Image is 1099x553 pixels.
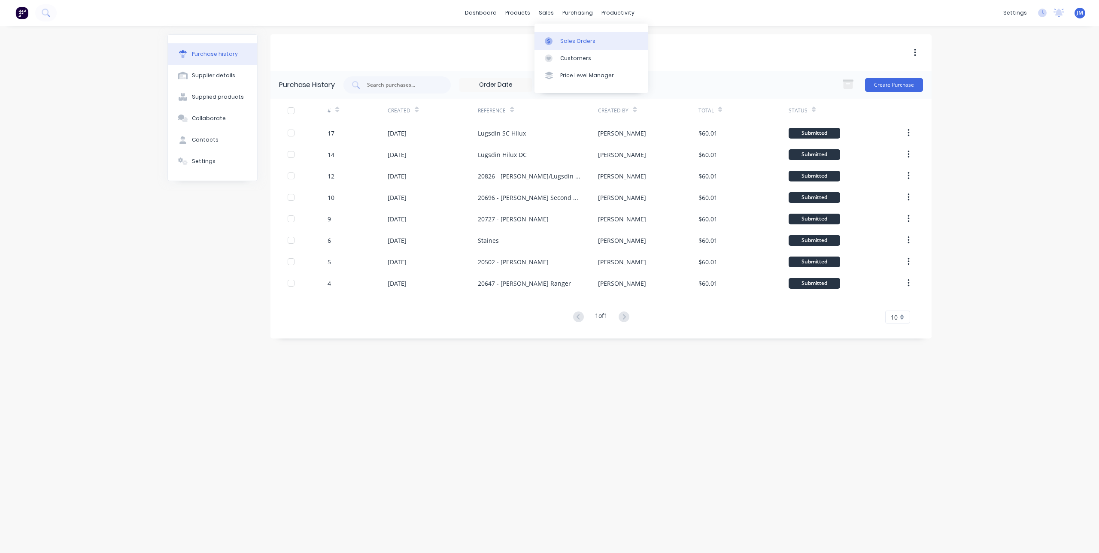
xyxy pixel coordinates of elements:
input: Order Date [460,79,532,91]
a: dashboard [461,6,501,19]
div: [PERSON_NAME] [598,215,646,224]
span: 10 [891,313,898,322]
div: Status [789,107,808,115]
div: Submitted [789,214,840,224]
div: 20502 - [PERSON_NAME] [478,257,549,266]
div: $60.01 [698,129,717,138]
div: Submitted [789,128,840,139]
input: Search purchases... [366,81,437,89]
div: Created By [598,107,628,115]
div: [PERSON_NAME] [598,172,646,181]
div: $60.01 [698,279,717,288]
div: [DATE] [388,129,407,138]
div: [PERSON_NAME] [598,193,646,202]
a: Price Level Manager [534,67,648,84]
div: $60.01 [698,257,717,266]
img: Factory [15,6,28,19]
div: Reference [478,107,506,115]
div: Submitted [789,257,840,267]
div: Submitted [789,149,840,160]
div: 20727 - [PERSON_NAME] [478,215,549,224]
div: $60.01 [698,215,717,224]
div: [PERSON_NAME] [598,236,646,245]
div: Submitted [789,171,840,181]
button: Supplied products [168,86,257,108]
button: Settings [168,151,257,172]
div: Submitted [789,192,840,203]
div: [PERSON_NAME] [598,257,646,266]
div: $60.01 [698,193,717,202]
div: [DATE] [388,193,407,202]
button: Collaborate [168,108,257,129]
button: Supplier details [168,65,257,86]
div: 12 [328,172,334,181]
div: [DATE] [388,172,407,181]
div: $60.01 [698,172,717,181]
div: [PERSON_NAME] [598,150,646,159]
div: Supplier details [192,72,235,79]
a: Sales Orders [534,32,648,49]
button: Purchase history [168,43,257,65]
div: [DATE] [388,279,407,288]
div: Staines [478,236,499,245]
div: Purchase history [192,50,238,58]
div: Customers [560,54,591,62]
div: sales [534,6,558,19]
div: productivity [597,6,639,19]
div: settings [999,6,1031,19]
button: Contacts [168,129,257,151]
div: 20647 - [PERSON_NAME] Ranger [478,279,571,288]
div: Total [698,107,714,115]
div: Price Level Manager [560,72,614,79]
div: [PERSON_NAME] [598,279,646,288]
div: Purchase History [279,80,335,90]
div: Created [388,107,410,115]
div: Settings [192,157,216,165]
div: Collaborate [192,115,226,122]
div: products [501,6,534,19]
div: [DATE] [388,150,407,159]
div: 9 [328,215,331,224]
div: Sales Orders [560,37,595,45]
div: purchasing [558,6,597,19]
div: 10 [328,193,334,202]
div: Supplied products [192,93,244,101]
div: 17 [328,129,334,138]
div: 1 of 1 [595,311,607,323]
div: [DATE] [388,236,407,245]
div: 14 [328,150,334,159]
div: $60.01 [698,150,717,159]
div: # [328,107,331,115]
div: [PERSON_NAME] [598,129,646,138]
div: Contacts [192,136,219,144]
a: Customers [534,50,648,67]
button: Create Purchase [865,78,923,92]
div: 20696 - [PERSON_NAME] Second Alignment [478,193,581,202]
div: 6 [328,236,331,245]
div: Lugsdin SC Hilux [478,129,526,138]
div: 4 [328,279,331,288]
div: Submitted [789,235,840,246]
div: 5 [328,257,331,266]
div: [DATE] [388,257,407,266]
div: Lugsdin Hilux DC [478,150,527,159]
div: $60.01 [698,236,717,245]
div: Submitted [789,278,840,289]
div: 20826 - [PERSON_NAME]/Lugsdin Landcruiser 79 DC [478,172,581,181]
span: JM [1077,9,1083,17]
div: [DATE] [388,215,407,224]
